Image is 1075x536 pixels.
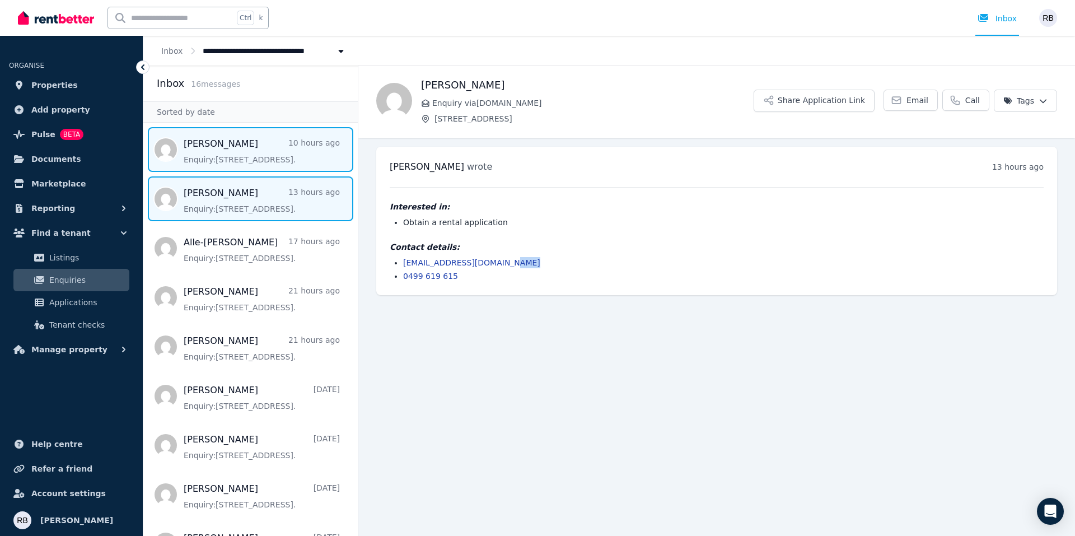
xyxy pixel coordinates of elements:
button: Reporting [9,197,134,220]
div: Sorted by date [143,101,358,123]
a: Enquiries [13,269,129,291]
span: Tenant checks [49,318,125,332]
a: [PERSON_NAME]21 hours agoEnquiry:[STREET_ADDRESS]. [184,285,340,313]
img: Russell bain [13,511,31,529]
span: [PERSON_NAME] [40,514,113,527]
h4: Contact details: [390,241,1044,253]
a: Marketplace [9,173,134,195]
a: Help centre [9,433,134,455]
nav: Breadcrumb [143,36,364,66]
a: Alle-[PERSON_NAME]17 hours agoEnquiry:[STREET_ADDRESS]. [184,236,340,264]
a: Email [884,90,938,111]
img: Karyn Wheeler [376,83,412,119]
span: 16 message s [191,80,240,88]
button: Tags [994,90,1057,112]
a: [PERSON_NAME][DATE]Enquiry:[STREET_ADDRESS]. [184,384,340,412]
span: Listings [49,251,125,264]
a: Properties [9,74,134,96]
span: Reporting [31,202,75,215]
span: Call [965,95,980,106]
span: [PERSON_NAME] [390,161,464,172]
div: Inbox [978,13,1017,24]
a: Tenant checks [13,314,129,336]
span: Marketplace [31,177,86,190]
span: Manage property [31,343,107,356]
span: Tags [1003,95,1034,106]
a: 0499 619 615 [403,272,458,281]
h4: Interested in: [390,201,1044,212]
span: Email [906,95,928,106]
a: [PERSON_NAME][DATE]Enquiry:[STREET_ADDRESS]. [184,433,340,461]
span: Find a tenant [31,226,91,240]
a: PulseBETA [9,123,134,146]
span: Pulse [31,128,55,141]
span: Applications [49,296,125,309]
img: Russell bain [1039,9,1057,27]
span: Properties [31,78,78,92]
div: Open Intercom Messenger [1037,498,1064,525]
span: Enquiries [49,273,125,287]
span: Ctrl [237,11,254,25]
a: Documents [9,148,134,170]
a: Call [942,90,989,111]
a: [PERSON_NAME]10 hours agoEnquiry:[STREET_ADDRESS]. [184,137,340,165]
img: RentBetter [18,10,94,26]
h1: [PERSON_NAME] [421,77,754,93]
span: ORGANISE [9,62,44,69]
span: BETA [60,129,83,140]
span: [STREET_ADDRESS] [434,113,754,124]
a: Listings [13,246,129,269]
a: Add property [9,99,134,121]
a: Account settings [9,482,134,505]
a: Inbox [161,46,183,55]
a: [EMAIL_ADDRESS][DOMAIN_NAME] [403,258,540,267]
span: k [259,13,263,22]
button: Share Application Link [754,90,875,112]
button: Find a tenant [9,222,134,244]
span: wrote [467,161,492,172]
button: Manage property [9,338,134,361]
time: 13 hours ago [992,162,1044,171]
a: Applications [13,291,129,314]
li: Obtain a rental application [403,217,1044,228]
a: [PERSON_NAME]13 hours agoEnquiry:[STREET_ADDRESS]. [184,187,340,215]
span: Add property [31,103,90,116]
span: Enquiry via [DOMAIN_NAME] [432,97,754,109]
h2: Inbox [157,76,184,91]
span: Account settings [31,487,106,500]
a: [PERSON_NAME][DATE]Enquiry:[STREET_ADDRESS]. [184,482,340,510]
a: Refer a friend [9,458,134,480]
span: Documents [31,152,81,166]
span: Help centre [31,437,83,451]
a: [PERSON_NAME]21 hours agoEnquiry:[STREET_ADDRESS]. [184,334,340,362]
span: Refer a friend [31,462,92,476]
